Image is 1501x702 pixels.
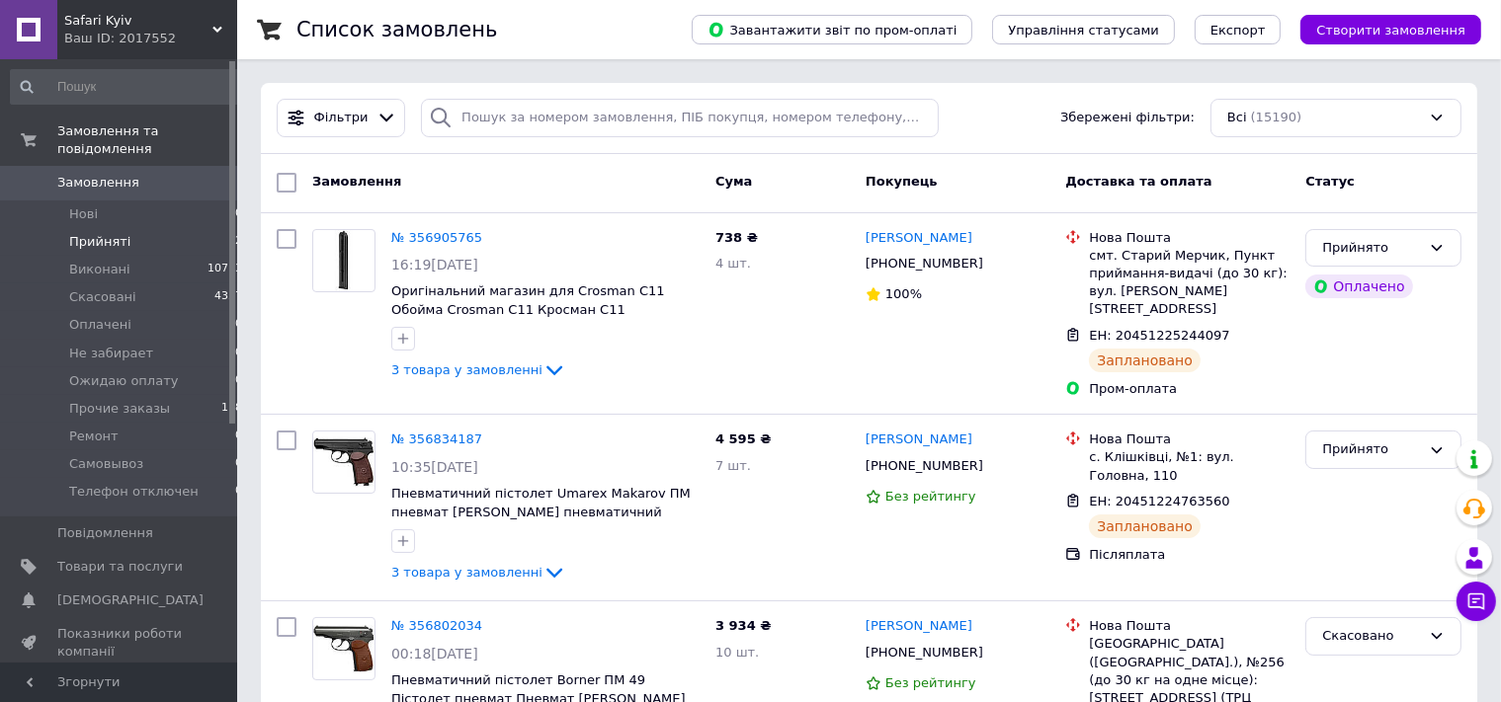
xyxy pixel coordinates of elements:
span: 4357 [214,288,242,306]
span: Телефон отключен [69,483,199,501]
div: Скасовано [1322,626,1421,647]
span: Покупець [866,174,938,189]
input: Пошук за номером замовлення, ПІБ покупця, номером телефону, Email, номером накладної [421,99,939,137]
span: 4 595 ₴ [715,431,771,446]
span: 100% [885,286,922,301]
span: Без рейтингу [885,675,976,690]
span: Замовлення та повідомлення [57,122,237,158]
a: Фото товару [312,430,375,494]
span: 00:18[DATE] [391,646,478,662]
span: 0 [235,316,242,334]
a: [PERSON_NAME] [866,229,972,248]
span: Показники роботи компанії [57,625,183,661]
button: Управління статусами [992,15,1175,44]
span: ЕН: 20451224763560 [1089,494,1229,508]
span: 0 [235,483,242,501]
button: Створити замовлення [1300,15,1481,44]
button: Завантажити звіт по пром-оплаті [692,15,972,44]
span: Управління статусами [1008,23,1159,38]
span: 7 шт. [715,458,751,473]
span: Без рейтингу [885,489,976,504]
span: Замовлення [57,174,139,192]
a: Пневматичний пістолет Umarex Makarov ПМ пневмат [PERSON_NAME] пневматичний [PERSON_NAME] Пістолет... [391,486,691,556]
a: Фото товару [312,617,375,680]
span: Доставка та оплата [1065,174,1211,189]
span: Ремонт [69,428,119,445]
span: Фільтри [314,109,369,127]
a: Фото товару [312,229,375,292]
span: 0 [235,428,242,445]
img: Фото товару [335,230,353,291]
span: Прийняті [69,233,130,251]
div: Заплановано [1089,349,1201,372]
div: Пром-оплата [1089,380,1290,398]
span: Статус [1305,174,1355,189]
span: 738 ₴ [715,230,758,245]
div: Ваш ID: 2017552 [64,30,237,47]
a: [PERSON_NAME] [866,617,972,636]
img: Фото товару [313,625,375,672]
div: Нова Пошта [1089,617,1290,635]
span: 0 [235,345,242,362]
span: 3 товара у замовленні [391,362,542,377]
span: Завантажити звіт по пром-оплаті [708,21,957,39]
span: Скасовані [69,288,136,306]
span: Ожидаю оплату [69,372,178,390]
span: 10 шт. [715,645,759,660]
span: (15190) [1251,110,1302,124]
span: Safari Kyiv [64,12,212,30]
div: Післяплата [1089,546,1290,564]
span: 0 [235,455,242,473]
span: Не забирает [69,345,153,362]
span: Експорт [1210,23,1266,38]
button: Експорт [1195,15,1282,44]
span: Прочие заказы [69,400,170,418]
a: № 356802034 [391,618,482,633]
span: 10713 [208,261,242,278]
span: [DEMOGRAPHIC_DATA] [57,591,204,609]
span: 0 [235,205,242,223]
div: Заплановано [1089,514,1201,538]
span: 4 шт. [715,256,751,271]
span: 3 товара у замовленні [391,565,542,580]
span: Замовлення [312,174,401,189]
span: [PHONE_NUMBER] [866,458,983,473]
a: Створити замовлення [1281,22,1481,37]
a: № 356834187 [391,431,482,446]
div: Нова Пошта [1089,229,1290,247]
div: Нова Пошта [1089,430,1290,448]
span: Виконані [69,261,130,278]
span: Самовывоз [69,455,143,473]
div: Оплачено [1305,274,1412,298]
a: 3 товара у замовленні [391,362,566,377]
span: Повідомлення [57,524,153,542]
span: [PHONE_NUMBER] [866,645,983,660]
span: Оплачені [69,316,131,334]
span: 16:19[DATE] [391,257,478,273]
a: [PERSON_NAME] [866,430,972,449]
span: ЕН: 20451225244097 [1089,328,1229,343]
a: № 356905765 [391,230,482,245]
div: с. Клішківці, №1: вул. Головна, 110 [1089,448,1290,484]
span: Створити замовлення [1316,23,1465,38]
input: Пошук [10,69,244,105]
div: Прийнято [1322,439,1421,460]
span: Нові [69,205,98,223]
div: смт. Старий Мерчик, Пункт приймання-видачі (до 30 кг): вул. [PERSON_NAME][STREET_ADDRESS] [1089,247,1290,319]
span: 3 934 ₴ [715,618,771,633]
h1: Список замовлень [296,18,497,41]
button: Чат з покупцем [1457,582,1496,621]
span: Збережені фільтри: [1060,109,1195,127]
span: Товари та послуги [57,558,183,576]
a: 3 товара у замовленні [391,565,566,580]
span: [PHONE_NUMBER] [866,256,983,271]
span: Всі [1227,109,1247,127]
img: Фото товару [313,437,375,487]
div: Прийнято [1322,238,1421,259]
span: 0 [235,372,242,390]
a: Оригінальний магазин для Crosman C11 Обойма Crosman C11 Кросман С11 [391,283,665,317]
span: 118 [221,400,242,418]
span: 2 [235,233,242,251]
